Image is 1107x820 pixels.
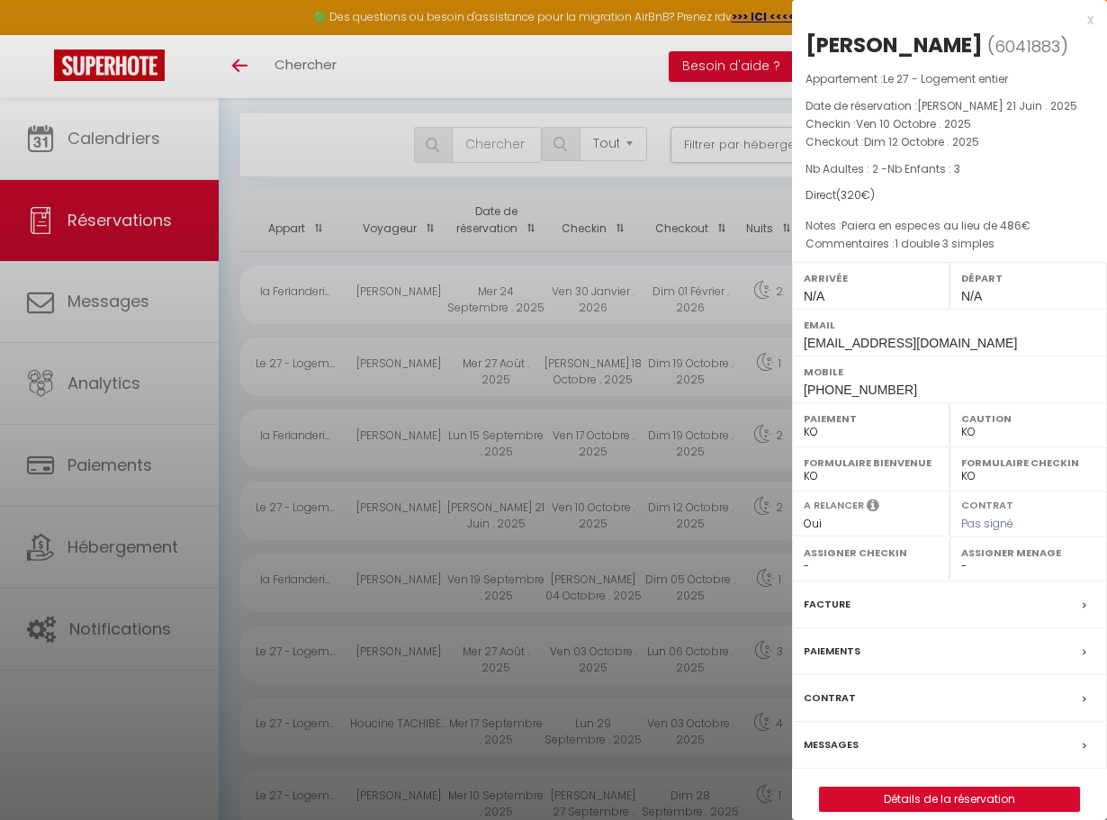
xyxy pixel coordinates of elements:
[805,217,1093,235] p: Notes :
[804,363,1095,381] label: Mobile
[961,544,1095,562] label: Assigner Menage
[841,187,861,203] span: 320
[805,235,1093,253] p: Commentaires :
[917,98,1077,113] span: [PERSON_NAME] 21 Juin . 2025
[887,161,960,176] span: Nb Enfants : 3
[804,595,850,614] label: Facture
[805,115,1093,133] p: Checkin :
[805,133,1093,151] p: Checkout :
[961,516,1013,531] span: Pas signé
[987,33,1068,59] span: ( )
[804,689,856,707] label: Contrat
[867,498,879,518] i: Sélectionner OUI si vous souhaiter envoyer les séquences de messages post-checkout
[804,410,938,428] label: Paiement
[841,218,1030,233] span: Paiera en especes au lieu de 486€
[961,410,1095,428] label: Caution
[820,788,1079,811] a: Détails de la réservation
[804,269,938,287] label: Arrivée
[961,269,1095,287] label: Départ
[792,9,1093,31] div: x
[864,134,979,149] span: Dim 12 Octobre . 2025
[994,35,1060,58] span: 6041883
[836,187,875,203] span: ( €)
[804,383,917,397] span: [PHONE_NUMBER]
[805,31,983,59] div: [PERSON_NAME]
[819,787,1080,812] button: Détails de la réservation
[883,71,1008,86] span: Le 27 - Logement entier
[805,97,1093,115] p: Date de réservation :
[805,187,1093,204] div: Direct
[961,498,1013,509] label: Contrat
[805,70,1093,88] p: Appartement :
[804,498,864,513] label: A relancer
[961,289,982,303] span: N/A
[804,336,1017,350] span: [EMAIL_ADDRESS][DOMAIN_NAME]
[805,161,960,176] span: Nb Adultes : 2 -
[804,316,1095,334] label: Email
[804,735,859,754] label: Messages
[961,454,1095,472] label: Formulaire Checkin
[804,289,824,303] span: N/A
[804,454,938,472] label: Formulaire Bienvenue
[804,642,860,661] label: Paiements
[856,116,971,131] span: Ven 10 Octobre . 2025
[804,544,938,562] label: Assigner Checkin
[895,236,994,251] span: 1 double 3 simples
